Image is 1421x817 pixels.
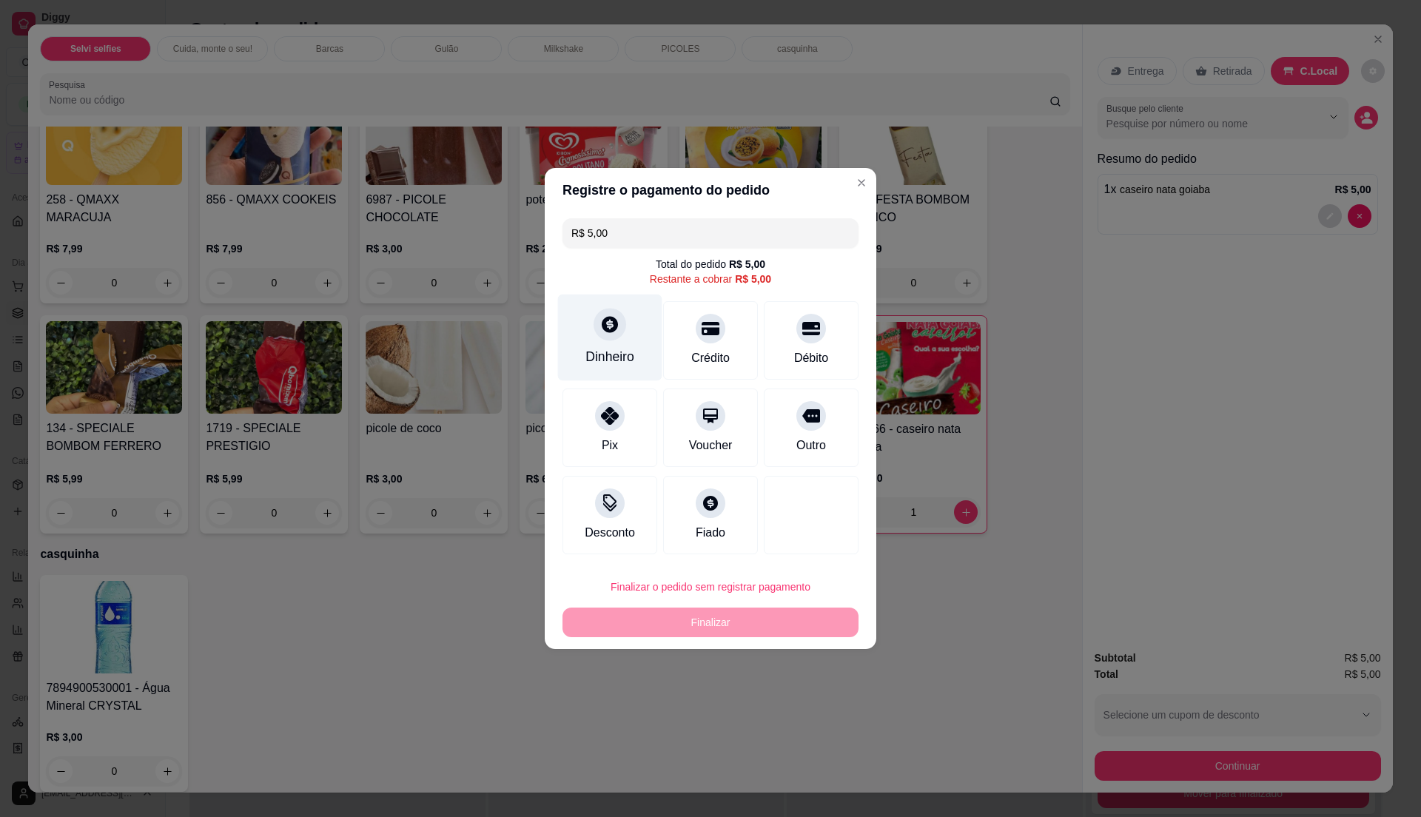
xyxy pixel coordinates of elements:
[602,437,618,454] div: Pix
[696,524,725,542] div: Fiado
[796,437,826,454] div: Outro
[585,524,635,542] div: Desconto
[691,349,730,367] div: Crédito
[571,218,850,248] input: Ex.: hambúrguer de cordeiro
[562,572,859,602] button: Finalizar o pedido sem registrar pagamento
[650,272,771,286] div: Restante a cobrar
[729,257,765,272] div: R$ 5,00
[689,437,733,454] div: Voucher
[794,349,828,367] div: Débito
[656,257,765,272] div: Total do pedido
[545,168,876,212] header: Registre o pagamento do pedido
[585,347,634,366] div: Dinheiro
[735,272,771,286] div: R$ 5,00
[850,171,873,195] button: Close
